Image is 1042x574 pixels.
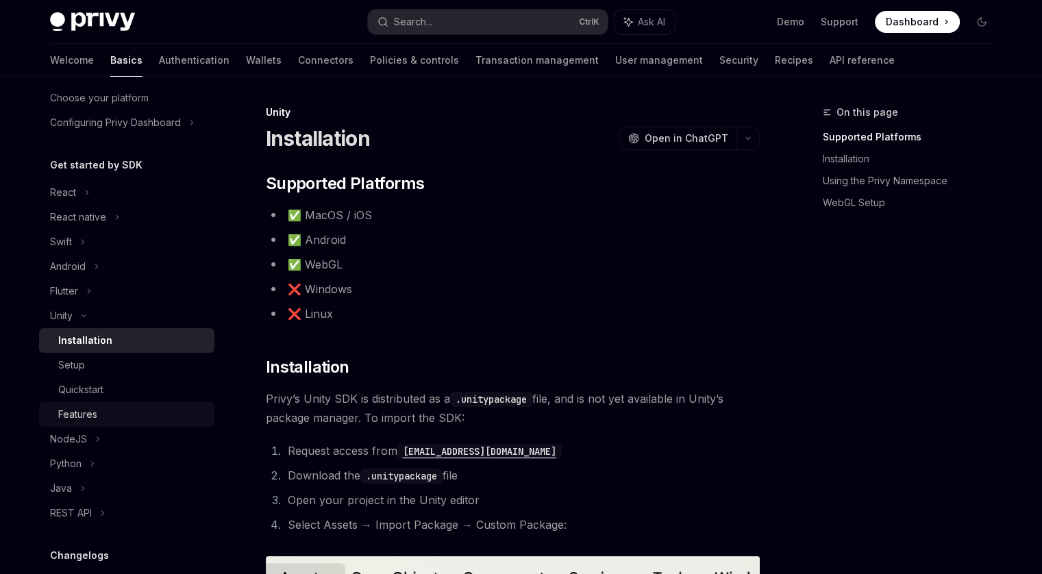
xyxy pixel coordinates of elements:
[284,441,760,460] li: Request access from
[266,105,760,119] div: Unity
[397,444,562,458] a: [EMAIL_ADDRESS][DOMAIN_NAME]
[50,12,135,32] img: dark logo
[50,209,106,225] div: React native
[50,184,76,201] div: React
[394,14,432,30] div: Search...
[266,205,760,225] li: ✅ MacOS / iOS
[645,132,728,145] span: Open in ChatGPT
[50,157,142,173] h5: Get started by SDK
[50,431,87,447] div: NodeJS
[50,480,72,497] div: Java
[58,357,85,373] div: Setup
[39,353,214,377] a: Setup
[159,44,230,77] a: Authentication
[368,10,608,34] button: Search...CtrlK
[50,114,181,131] div: Configuring Privy Dashboard
[50,547,109,564] h5: Changelogs
[58,332,112,349] div: Installation
[50,258,86,275] div: Android
[615,10,675,34] button: Ask AI
[823,170,1004,192] a: Using the Privy Namespace
[284,490,760,510] li: Open your project in the Unity editor
[823,192,1004,214] a: WebGL Setup
[719,44,758,77] a: Security
[615,44,703,77] a: User management
[284,515,760,534] li: Select Assets → Import Package → Custom Package:
[579,16,599,27] span: Ctrl K
[823,126,1004,148] a: Supported Platforms
[266,304,760,323] li: ❌ Linux
[266,279,760,299] li: ❌ Windows
[775,44,813,77] a: Recipes
[266,126,370,151] h1: Installation
[50,456,82,472] div: Python
[619,127,736,150] button: Open in ChatGPT
[971,11,993,33] button: Toggle dark mode
[246,44,282,77] a: Wallets
[50,234,72,250] div: Swift
[397,444,562,459] code: [EMAIL_ADDRESS][DOMAIN_NAME]
[266,255,760,274] li: ✅ WebGL
[58,382,103,398] div: Quickstart
[875,11,960,33] a: Dashboard
[39,377,214,402] a: Quickstart
[370,44,459,77] a: Policies & controls
[475,44,599,77] a: Transaction management
[638,15,665,29] span: Ask AI
[823,148,1004,170] a: Installation
[450,392,532,407] code: .unitypackage
[777,15,804,29] a: Demo
[110,44,142,77] a: Basics
[39,328,214,353] a: Installation
[298,44,353,77] a: Connectors
[50,283,78,299] div: Flutter
[50,44,94,77] a: Welcome
[266,389,760,427] span: Privy’s Unity SDK is distributed as a file, and is not yet available in Unity’s package manager. ...
[58,406,97,423] div: Features
[886,15,939,29] span: Dashboard
[266,173,425,195] span: Supported Platforms
[50,308,73,324] div: Unity
[821,15,858,29] a: Support
[50,505,92,521] div: REST API
[360,469,443,484] code: .unitypackage
[39,402,214,427] a: Features
[284,466,760,485] li: Download the file
[830,44,895,77] a: API reference
[266,230,760,249] li: ✅ Android
[836,104,898,121] span: On this page
[266,356,349,378] span: Installation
